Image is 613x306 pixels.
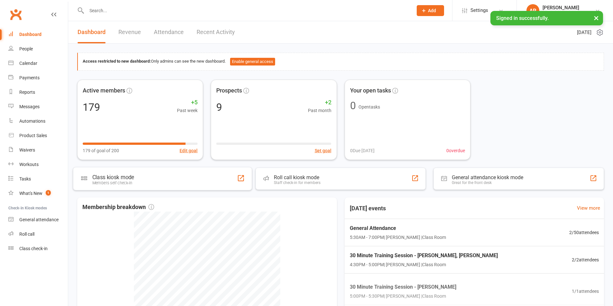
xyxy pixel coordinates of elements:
a: Messages [8,100,68,114]
span: Past week [177,107,198,114]
a: Automations [8,114,68,128]
span: 1 / 1 attendees [572,288,599,295]
a: Product Sales [8,128,68,143]
a: Dashboard [78,21,106,43]
span: 5:30AM - 7:00PM | [PERSON_NAME] | Class Room [350,234,446,241]
a: Calendar [8,56,68,71]
span: General Attendance [350,224,446,232]
a: Tasks [8,172,68,186]
span: 4:30PM - 5:00PM | [PERSON_NAME] | Class Room [350,261,498,268]
span: 2 / 2 attendees [572,256,599,263]
span: Open tasks [358,104,380,109]
span: Your open tasks [350,86,391,95]
h3: [DATE] events [345,203,391,214]
button: Add [417,5,444,16]
button: Set goal [315,147,331,154]
div: Class check-in [19,246,48,251]
a: Roll call [8,227,68,241]
span: Past month [308,107,331,114]
div: Roll call [19,232,34,237]
div: 9 [216,102,222,112]
a: General attendance kiosk mode [8,213,68,227]
span: Signed in successfully. [496,15,549,21]
span: +2 [308,98,331,107]
div: Only admins can see the new dashboard. [83,58,599,66]
a: People [8,42,68,56]
span: Prospects [216,86,242,95]
a: Waivers [8,143,68,157]
div: General attendance [19,217,59,222]
a: Workouts [8,157,68,172]
span: [DATE] [577,29,591,36]
a: Reports [8,85,68,100]
div: Dashboard [19,32,42,37]
span: +5 [177,98,198,107]
a: Clubworx [8,6,24,22]
a: Recent Activity [197,21,235,43]
div: Waivers [19,147,35,153]
span: 5:00PM - 5:30PM | [PERSON_NAME] | Class Room [350,293,456,300]
div: Messages [19,104,40,109]
div: Class kiosk mode [92,174,134,180]
span: 30 Minute Training Session - [PERSON_NAME], [PERSON_NAME] [350,251,498,260]
div: 179 [83,102,100,112]
div: What's New [19,191,42,196]
span: Membership breakdown [82,203,154,212]
span: 179 of goal of 200 [83,147,119,154]
button: Edit goal [180,147,198,154]
div: AR [526,4,539,17]
div: Workouts [19,162,39,167]
input: Search... [85,6,408,15]
span: 2 / 50 attendees [569,229,599,236]
div: Members self check-in [92,180,134,185]
div: Automations [19,118,45,124]
div: Tasks [19,176,31,181]
span: 30 Minute Training Session - [PERSON_NAME] [350,283,456,292]
div: Calendar [19,61,37,66]
div: Roll call kiosk mode [274,174,320,180]
a: Class kiosk mode [8,241,68,256]
strong: Access restricted to new dashboard: [83,59,151,64]
span: 1 [46,190,51,196]
div: Staff check-in for members [274,180,320,185]
div: Product Sales [19,133,47,138]
a: Revenue [118,21,141,43]
div: Great for the front desk [452,180,523,185]
button: Enable general access [230,58,275,66]
div: General attendance kiosk mode [452,174,523,180]
span: Active members [83,86,125,95]
div: B Transformed Gym [543,11,582,16]
div: Payments [19,75,40,80]
div: People [19,46,33,51]
div: [PERSON_NAME] [543,5,582,11]
button: × [590,11,602,25]
a: What's New1 [8,186,68,201]
a: Payments [8,71,68,85]
span: 0 Due [DATE] [350,147,375,154]
a: Attendance [154,21,184,43]
a: View more [577,204,600,212]
div: Reports [19,90,35,95]
a: Dashboard [8,27,68,42]
span: Add [428,8,436,13]
div: 0 [350,101,356,111]
span: Settings [470,3,488,18]
span: 0 overdue [446,147,465,154]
